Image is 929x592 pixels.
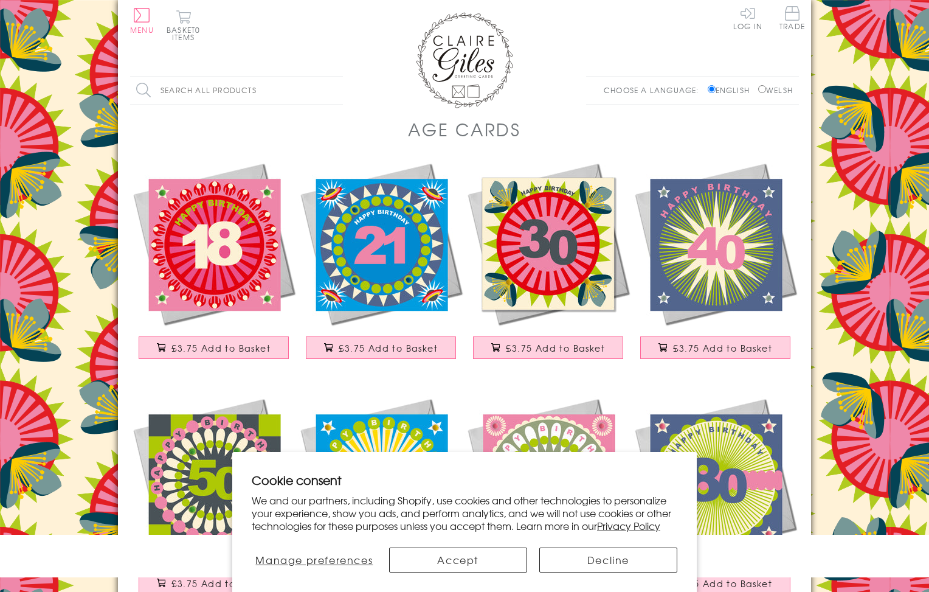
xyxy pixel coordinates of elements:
h1: Age Cards [408,117,521,142]
a: Birthday Card, Age 18 - Pink Circle, Happy 18th Birthday, Embellished with pompoms £3.75 Add to B... [130,160,297,371]
img: Claire Giles Greetings Cards [416,12,513,108]
a: Log In [733,6,762,30]
input: Search [331,77,343,104]
span: £3.75 Add to Basket [171,342,271,354]
h2: Cookie consent [252,472,677,489]
span: Menu [130,24,154,35]
button: Manage preferences [252,548,377,573]
input: English [708,85,716,93]
button: Menu [130,8,154,33]
a: Birthday Card, Age 30 - Flowers, Happy 30th Birthday, Embellished with pompoms £3.75 Add to Basket [464,160,632,371]
span: £3.75 Add to Basket [171,577,271,590]
label: English [708,85,756,96]
img: Birthday Card, Age 30 - Flowers, Happy 30th Birthday, Embellished with pompoms [464,160,632,327]
a: Birthday Card, Age 40 - Starburst, Happy 40th Birthday, Embellished with pompoms £3.75 Add to Basket [632,160,799,371]
span: £3.75 Add to Basket [339,342,438,354]
a: Trade [779,6,805,32]
button: £3.75 Add to Basket [139,336,289,359]
button: Decline [539,548,677,573]
label: Welsh [758,85,793,96]
button: Accept [389,548,527,573]
span: Trade [779,6,805,30]
img: Birthday Card, Age 50 - Chequers, Happy 50th Birthday, Embellished with pompoms [130,395,297,563]
button: Basket0 items [167,10,200,41]
input: Welsh [758,85,766,93]
img: Birthday Card, Age 21 - Blue Circle, Happy 21st Birthday, Embellished with pompoms [297,160,464,327]
span: Manage preferences [255,552,373,567]
p: We and our partners, including Shopify, use cookies and other technologies to personalize your ex... [252,494,677,532]
span: 0 items [172,24,200,43]
button: £3.75 Add to Basket [306,336,457,359]
button: £3.75 Add to Basket [640,336,791,359]
img: Birthday Card, Age 18 - Pink Circle, Happy 18th Birthday, Embellished with pompoms [130,160,297,327]
img: Birthday Card, Age 40 - Starburst, Happy 40th Birthday, Embellished with pompoms [632,160,799,327]
span: £3.75 Add to Basket [673,342,772,354]
a: Privacy Policy [597,518,660,533]
a: Birthday Card, Age 21 - Blue Circle, Happy 21st Birthday, Embellished with pompoms £3.75 Add to B... [297,160,464,371]
img: Birthday Card, Age 70 - Flower Power, Happy 70th Birthday, Embellished with pompoms [464,395,632,563]
span: £3.75 Add to Basket [506,342,605,354]
span: £3.75 Add to Basket [673,577,772,590]
img: Birthday Card, Age 80 - Wheel, Happy 80th Birthday, Embellished with pompoms [632,395,799,563]
button: £3.75 Add to Basket [473,336,624,359]
p: Choose a language: [604,85,705,96]
img: Birthday Card, Age 60 - Sunshine, Happy 60th Birthday, Embellished with pompoms [297,395,464,563]
input: Search all products [130,77,343,104]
